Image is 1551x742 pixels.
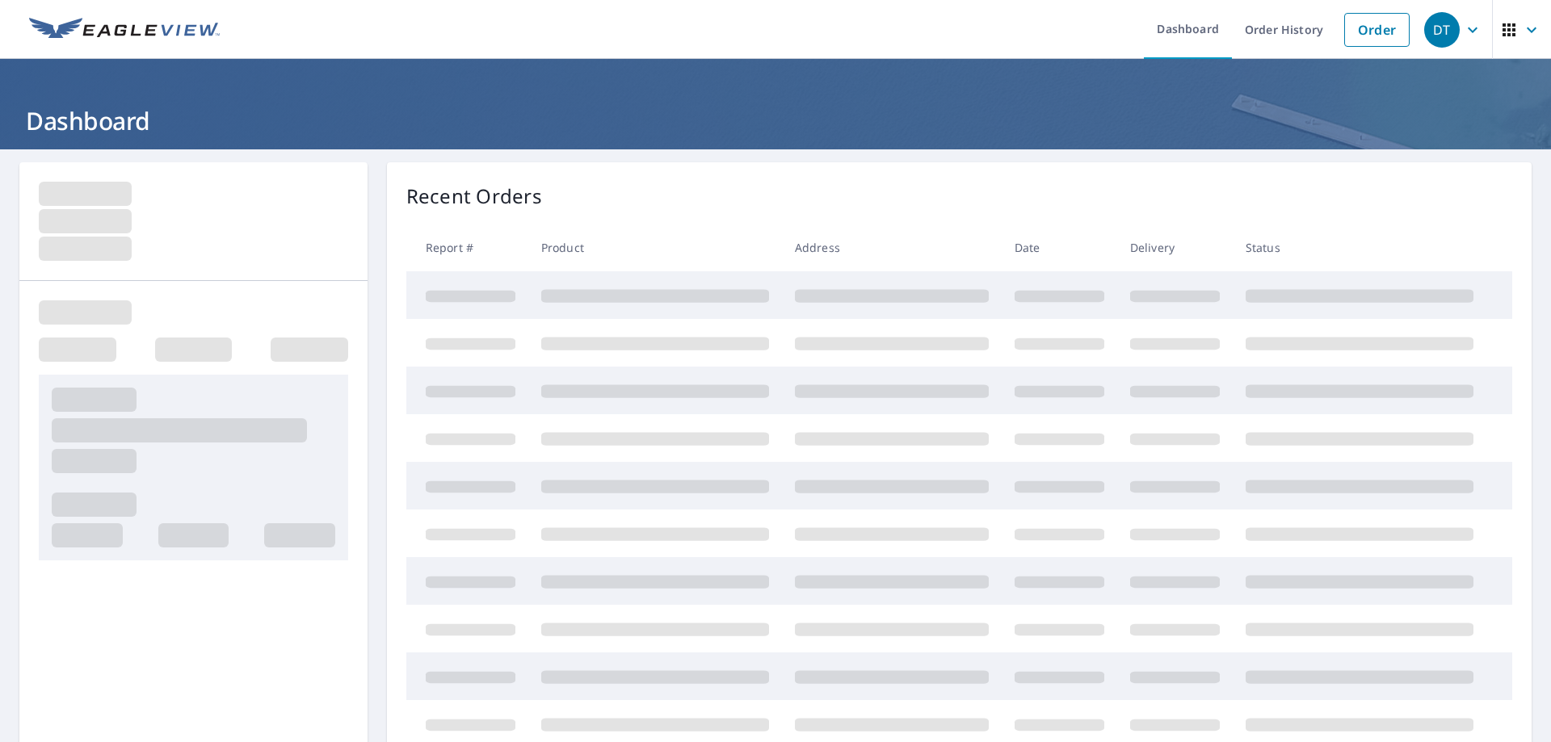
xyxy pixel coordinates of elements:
th: Delivery [1117,224,1233,271]
th: Address [782,224,1002,271]
th: Report # [406,224,528,271]
div: DT [1424,12,1460,48]
th: Product [528,224,782,271]
p: Recent Orders [406,182,542,211]
th: Date [1002,224,1117,271]
a: Order [1344,13,1410,47]
img: EV Logo [29,18,220,42]
th: Status [1233,224,1486,271]
h1: Dashboard [19,104,1532,137]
